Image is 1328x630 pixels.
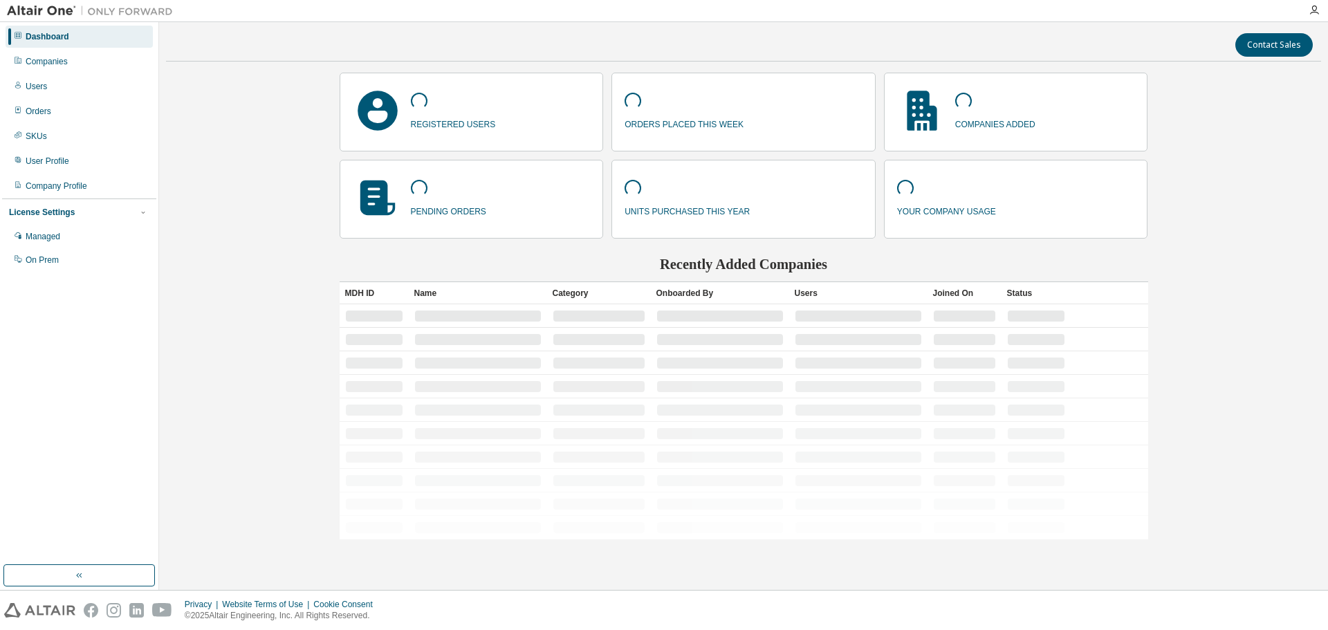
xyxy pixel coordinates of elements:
[411,115,496,131] p: registered users
[185,599,222,610] div: Privacy
[222,599,313,610] div: Website Terms of Use
[795,282,922,304] div: Users
[9,207,75,218] div: License Settings
[185,610,381,622] p: © 2025 Altair Engineering, Inc. All Rights Reserved.
[26,254,59,266] div: On Prem
[625,115,744,131] p: orders placed this week
[4,603,75,618] img: altair_logo.svg
[414,282,542,304] div: Name
[107,603,121,618] img: instagram.svg
[26,56,68,67] div: Companies
[411,202,486,218] p: pending orders
[933,282,996,304] div: Joined On
[26,156,69,167] div: User Profile
[129,603,144,618] img: linkedin.svg
[26,231,60,242] div: Managed
[897,202,996,218] p: your company usage
[313,599,380,610] div: Cookie Consent
[26,81,47,92] div: Users
[26,106,51,117] div: Orders
[152,603,172,618] img: youtube.svg
[340,255,1148,273] h2: Recently Added Companies
[84,603,98,618] img: facebook.svg
[656,282,784,304] div: Onboarded By
[1007,282,1065,304] div: Status
[7,4,180,18] img: Altair One
[26,131,47,142] div: SKUs
[553,282,645,304] div: Category
[345,282,403,304] div: MDH ID
[26,31,69,42] div: Dashboard
[1235,33,1313,57] button: Contact Sales
[955,115,1035,131] p: companies added
[625,202,750,218] p: units purchased this year
[26,180,87,192] div: Company Profile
